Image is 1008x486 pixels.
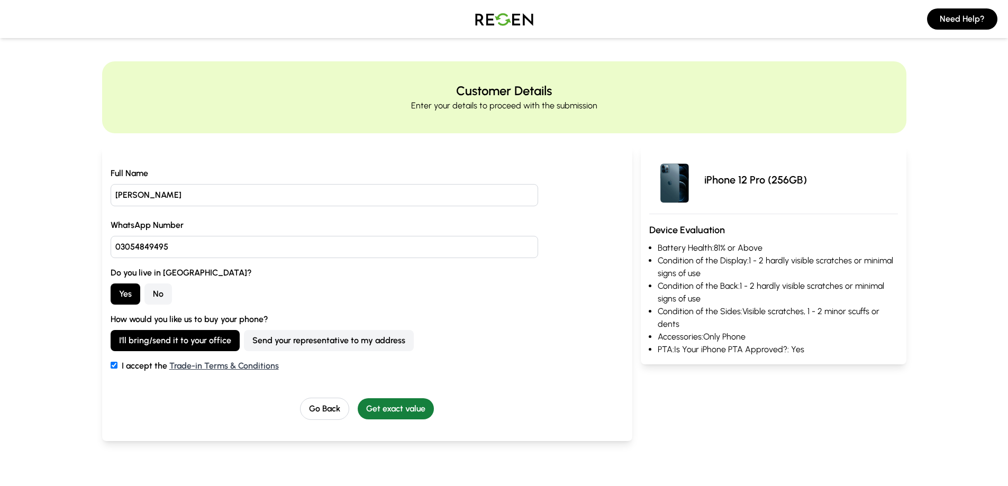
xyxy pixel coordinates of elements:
label: Do you live in [GEOGRAPHIC_DATA]? [111,267,624,279]
li: Condition of the Back: 1 - 2 hardly visible scratches or minimal signs of use [658,280,897,305]
img: iPhone 12 Pro [649,154,700,205]
h2: Customer Details [456,82,552,99]
p: iPhone 12 Pro (256GB) [704,172,807,187]
h3: Device Evaluation [649,223,897,237]
button: I'll bring/send it to your office [111,330,240,351]
li: Condition of the Sides: Visible scratches, 1 - 2 minor scuffs or dents [658,305,897,331]
button: No [144,283,172,305]
button: Go Back [300,398,349,420]
a: Trade-in Terms & Conditions [169,361,279,371]
li: Accessories: Only Phone [658,331,897,343]
li: Condition of the Display: 1 - 2 hardly visible scratches or minimal signs of use [658,254,897,280]
button: Yes [111,283,140,305]
img: Logo [467,4,541,34]
label: I accept the [111,360,624,372]
li: PTA: Is Your iPhone PTA Approved?: Yes [658,343,897,356]
input: (03XXXXXXXXX) [111,236,539,258]
button: Need Help? [927,8,997,30]
label: Full Name [111,167,624,180]
label: WhatsApp Number [111,219,624,232]
li: Battery Health: 81% or Above [658,242,897,254]
label: How would you like us to buy your phone? [111,313,624,326]
button: Get exact value [358,398,434,419]
input: I accept the Trade-in Terms & Conditions [111,362,117,369]
p: Enter your details to proceed with the submission [411,99,597,112]
button: Send your representative to my address [244,330,414,351]
input: Enter your name here... [111,184,539,206]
